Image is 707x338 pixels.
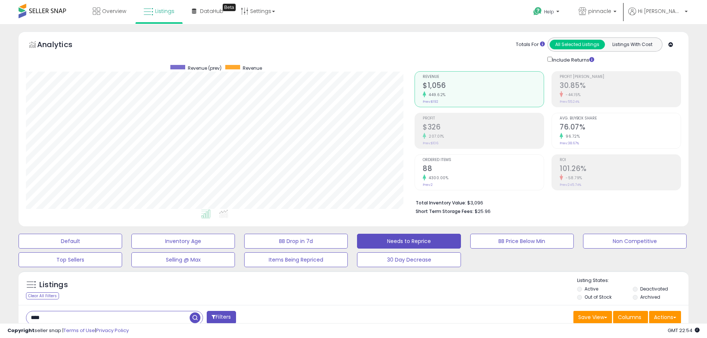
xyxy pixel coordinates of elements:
[423,164,544,174] h2: 88
[96,327,129,334] a: Privacy Policy
[357,252,461,267] button: 30 Day Decrease
[357,234,461,249] button: Needs to Reprice
[243,65,262,71] span: Revenue
[560,141,579,145] small: Prev: 38.67%
[542,55,603,64] div: Include Returns
[244,234,348,249] button: BB Drop in 7d
[423,123,544,133] h2: $326
[223,4,236,11] div: Tooltip anchor
[560,81,681,91] h2: 30.85%
[416,200,466,206] b: Total Inventory Value:
[563,175,582,181] small: -58.79%
[188,65,222,71] span: Revenue (prev)
[605,40,660,49] button: Listings With Cost
[423,75,544,79] span: Revenue
[426,175,448,181] small: 4300.00%
[533,7,542,16] i: Get Help
[423,99,438,104] small: Prev: $192
[563,92,581,98] small: -44.15%
[416,198,675,207] li: $3,096
[19,234,122,249] button: Default
[39,280,68,290] h5: Listings
[544,9,554,15] span: Help
[560,183,581,187] small: Prev: 245.74%
[560,123,681,133] h2: 76.07%
[560,158,681,162] span: ROI
[588,7,611,15] span: pinnacle
[668,327,700,334] span: 2025-10-9 22:54 GMT
[618,314,641,321] span: Columns
[207,311,236,324] button: Filters
[560,75,681,79] span: Profit [PERSON_NAME]
[426,134,444,139] small: 207.01%
[423,81,544,91] h2: $1,056
[628,7,688,24] a: Hi [PERSON_NAME]
[423,183,433,187] small: Prev: 2
[416,208,474,214] b: Short Term Storage Fees:
[585,294,612,300] label: Out of Stock
[550,40,605,49] button: All Selected Listings
[423,117,544,121] span: Profit
[638,7,683,15] span: Hi [PERSON_NAME]
[583,234,687,249] button: Non Competitive
[131,252,235,267] button: Selling @ Max
[527,1,567,24] a: Help
[563,134,580,139] small: 96.72%
[470,234,574,249] button: BB Price Below Min
[560,99,579,104] small: Prev: 55.24%
[573,311,612,324] button: Save View
[426,92,446,98] small: 449.62%
[63,327,95,334] a: Terms of Use
[131,234,235,249] button: Inventory Age
[585,286,598,292] label: Active
[560,117,681,121] span: Avg. Buybox Share
[516,41,545,48] div: Totals For
[613,311,648,324] button: Columns
[37,39,87,52] h5: Analytics
[560,164,681,174] h2: 101.26%
[102,7,126,15] span: Overview
[649,311,681,324] button: Actions
[577,277,688,284] p: Listing States:
[200,7,223,15] span: DataHub
[19,252,122,267] button: Top Sellers
[640,294,660,300] label: Archived
[7,327,129,334] div: seller snap | |
[244,252,348,267] button: Items Being Repriced
[7,327,35,334] strong: Copyright
[26,292,59,299] div: Clear All Filters
[423,158,544,162] span: Ordered Items
[475,208,491,215] span: $25.96
[155,7,174,15] span: Listings
[640,286,668,292] label: Deactivated
[423,141,438,145] small: Prev: $106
